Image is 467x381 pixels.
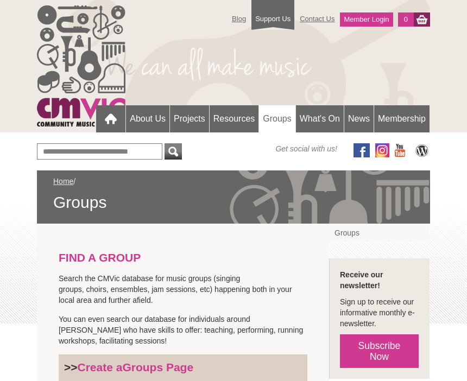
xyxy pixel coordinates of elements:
[53,177,73,186] a: Home
[375,143,389,157] img: icon-instagram.png
[259,105,295,133] a: Groups
[296,105,344,132] a: What's On
[340,270,383,290] strong: Receive our newsletter!
[59,251,141,264] strong: FIND A GROUP
[275,143,337,154] span: Get social with us!
[374,105,430,132] a: Membership
[122,361,193,373] strong: Groups Page
[414,143,430,157] img: CMVic Blog
[59,314,307,346] p: You can even search our database for individuals around [PERSON_NAME] who have skills to offer: t...
[210,105,258,132] a: Resources
[340,12,393,27] a: Member Login
[226,9,251,28] a: Blog
[329,224,430,242] a: Groups
[53,176,414,213] div: /
[294,9,340,28] a: Contact Us
[37,5,125,126] img: cmvic_logo.png
[398,12,414,27] a: 0
[170,105,209,132] a: Projects
[78,361,194,373] a: Create aGroups Page
[64,360,302,374] h3: >>
[126,105,169,132] a: About Us
[340,296,419,329] p: Sign up to receive our informative monthly e-newsletter.
[53,192,414,213] span: Groups
[59,273,307,306] p: Search the CMVic database for music groups (singing groups, choirs, ensembles, jam sessions, etc)...
[340,334,419,368] a: Subscribe Now
[344,105,374,132] a: News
